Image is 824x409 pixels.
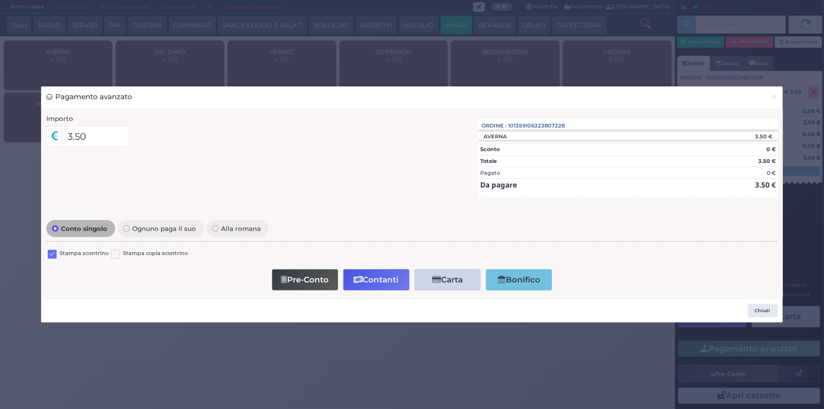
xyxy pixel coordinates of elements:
[766,86,782,108] button: Chiudi
[767,169,776,177] div: 0 €
[62,126,129,147] input: Es. 30.99
[772,92,778,102] span: ×
[59,225,110,232] span: Conto singolo
[480,158,497,164] strong: Totale
[758,158,776,164] strong: 3.50 €
[123,249,188,258] label: Stampa copia scontrino
[509,122,565,130] span: 101359106323807228
[415,269,481,290] button: Carta
[130,225,199,232] span: Ognuno paga il suo
[59,249,109,258] label: Stampa scontrino
[343,269,409,290] button: Contanti
[482,122,507,130] span: Ordine :
[219,225,263,232] span: Alla romana
[480,169,500,177] div: Pagato
[755,180,776,189] strong: 3.50 €
[703,133,777,140] div: 3.50 €
[748,304,778,317] button: Chiudi
[480,180,517,189] strong: Da pagare
[479,133,512,140] div: AVERNA
[766,146,776,153] strong: 0 €
[486,269,552,290] button: Bonifico
[272,269,338,290] button: Pre-Conto
[480,146,500,153] strong: Sconto
[46,114,73,123] label: Importo
[46,92,132,102] h3: Pagamento avanzato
